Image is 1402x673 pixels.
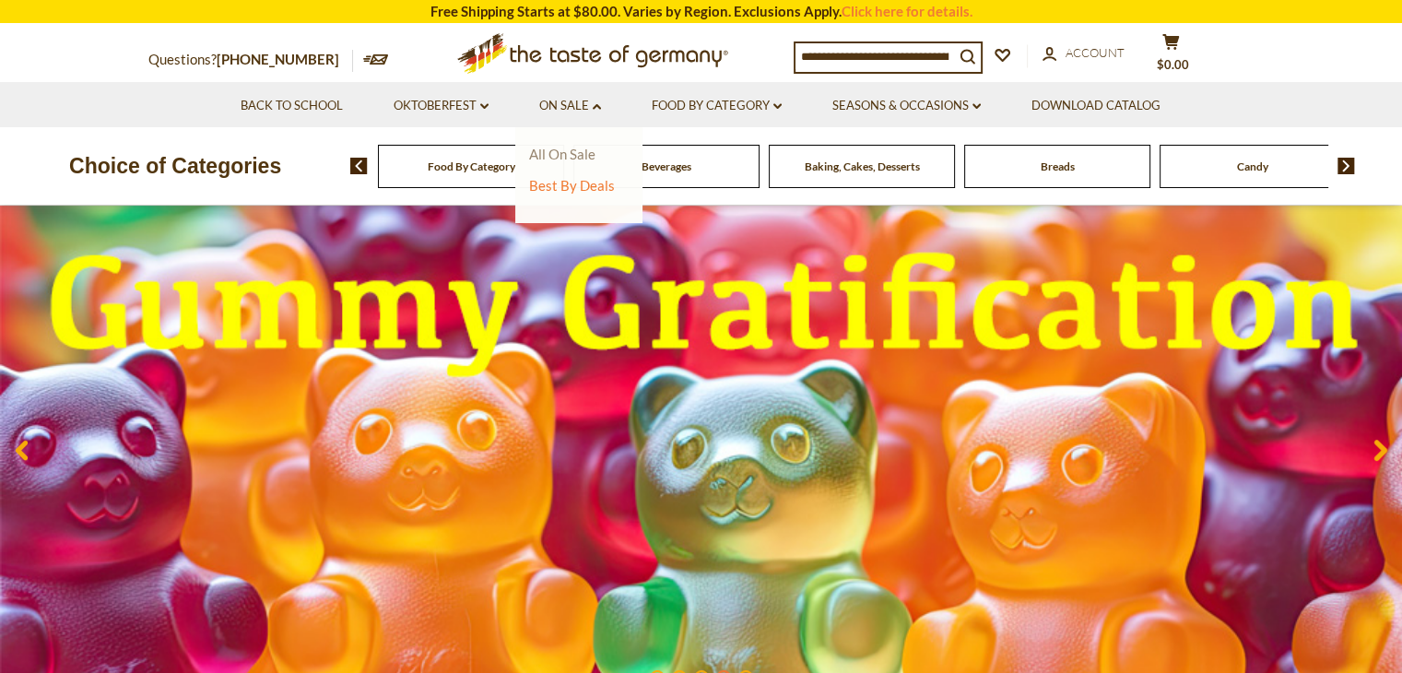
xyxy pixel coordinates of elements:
[1237,159,1268,173] a: Candy
[1031,96,1160,116] a: Download Catalog
[805,159,920,173] a: Baking, Cakes, Desserts
[217,51,339,67] a: [PHONE_NUMBER]
[428,159,515,173] a: Food By Category
[842,3,972,19] a: Click here for details.
[1066,45,1125,60] span: Account
[241,96,343,116] a: Back to School
[529,146,595,162] a: All On Sale
[1041,159,1075,173] a: Breads
[350,158,368,174] img: previous arrow
[539,96,601,116] a: On Sale
[1337,158,1355,174] img: next arrow
[1157,57,1189,72] span: $0.00
[529,177,615,194] a: Best By Deals
[1144,33,1199,79] button: $0.00
[394,96,489,116] a: Oktoberfest
[1043,43,1125,64] a: Account
[652,96,782,116] a: Food By Category
[148,48,353,72] p: Questions?
[832,96,981,116] a: Seasons & Occasions
[642,159,691,173] a: Beverages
